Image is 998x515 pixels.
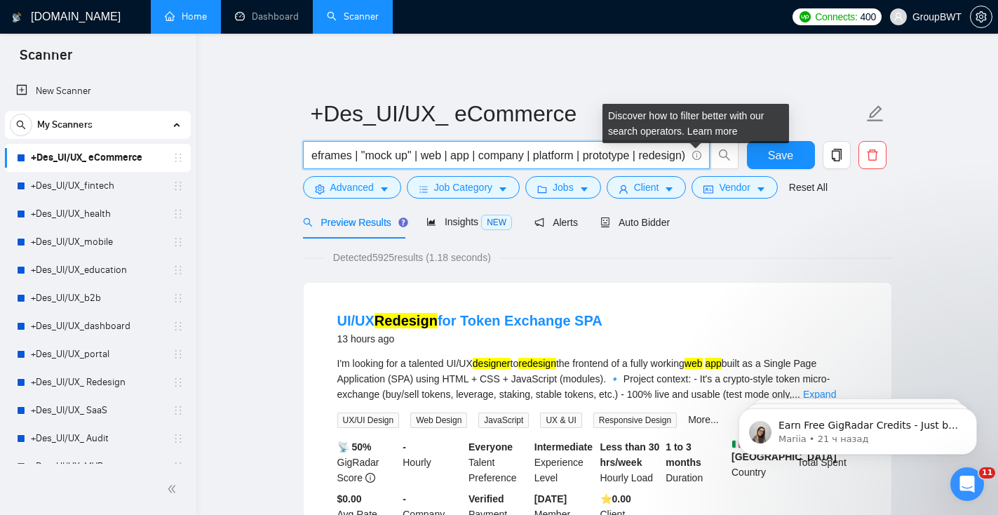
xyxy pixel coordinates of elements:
[173,461,184,472] span: holder
[602,104,789,143] div: Discover how to filter better with our search operators.
[688,414,719,425] a: More...
[979,467,995,479] span: 11
[403,493,406,504] b: -
[173,180,184,192] span: holder
[31,200,164,228] a: +Des_UI/UX_health
[540,413,581,428] span: UX & UI
[379,184,389,194] span: caret-down
[598,439,663,486] div: Hourly Load
[31,368,164,396] a: +Des_UI/UX_ Redesign
[31,312,164,340] a: +Des_UI/UX_dashboard
[634,180,659,195] span: Client
[466,439,532,486] div: Talent Preference
[593,413,677,428] span: Responsive Design
[311,147,686,164] input: Search Freelance Jobs...
[37,111,93,139] span: My Scanners
[337,313,602,328] a: UI/UXRedesignfor Token Exchange SPA
[173,349,184,360] span: holder
[756,184,766,194] span: caret-down
[823,149,850,161] span: copy
[468,441,513,453] b: Everyone
[31,284,164,312] a: +Des_UI/UX_b2b
[323,250,501,265] span: Detected 5925 results (1.18 seconds)
[407,176,520,199] button: barsJob Categorycaret-down
[534,493,567,504] b: [DATE]
[167,482,181,496] span: double-left
[31,228,164,256] a: +Des_UI/UX_mobile
[375,313,438,328] mark: Redesign
[173,236,184,248] span: holder
[692,151,701,160] span: info-circle
[337,356,858,402] div: I'm looking for a talented UI/UX to the frontend of a fully working built as a Single Page Applic...
[11,120,32,130] span: search
[235,11,299,22] a: dashboardDashboard
[600,217,670,228] span: Auto Bidder
[600,218,610,227] span: robot
[685,358,703,369] mark: web
[710,141,739,169] button: search
[687,126,738,137] a: Learn more
[619,184,628,194] span: user
[16,77,180,105] a: New Scanner
[537,184,547,194] span: folder
[970,11,992,22] a: setting
[365,473,375,483] span: info-circle
[600,493,631,504] b: ⭐️ 0.00
[419,184,429,194] span: bars
[518,358,556,369] mark: redesign
[10,114,32,136] button: search
[579,184,589,194] span: caret-down
[173,152,184,163] span: holder
[303,176,401,199] button: settingAdvancedcaret-down
[473,358,511,369] mark: designer
[400,439,466,486] div: Hourly
[31,424,164,453] a: +Des_UI/UX_ Audit
[337,413,400,428] span: UX/UI Design
[468,493,504,504] b: Verified
[173,405,184,416] span: holder
[31,453,164,481] a: +Des_UI/UX_MVP
[478,413,529,428] span: JavaScript
[950,467,984,501] iframe: Intercom live chat
[705,358,721,369] mark: app
[600,441,660,468] b: Less than 30 hrs/week
[859,149,886,161] span: delete
[5,77,191,105] li: New Scanner
[330,180,374,195] span: Advanced
[747,141,815,169] button: Save
[31,144,164,172] a: +Des_UI/UX_ eCommerce
[337,441,372,453] b: 📡 50%
[303,218,313,227] span: search
[315,184,325,194] span: setting
[12,6,22,29] img: logo
[607,176,687,199] button: userClientcaret-down
[173,265,184,276] span: holder
[858,141,886,169] button: delete
[410,413,467,428] span: Web Design
[692,176,777,199] button: idcardVendorcaret-down
[664,184,674,194] span: caret-down
[971,11,992,22] span: setting
[800,11,811,22] img: upwork-logo.png
[894,12,903,22] span: user
[8,45,83,74] span: Scanner
[426,217,436,227] span: area-chart
[663,439,729,486] div: Duration
[534,217,578,228] span: Alerts
[711,149,738,161] span: search
[31,256,164,284] a: +Des_UI/UX_education
[534,441,593,453] b: Intermediate
[553,180,574,195] span: Jobs
[481,215,512,230] span: NEW
[173,208,184,220] span: holder
[823,141,851,169] button: copy
[311,96,863,131] input: Scanner name...
[815,9,857,25] span: Connects:
[31,396,164,424] a: +Des_UI/UX_ SaaS
[970,6,992,28] button: setting
[866,105,884,123] span: edit
[327,11,379,22] a: searchScanner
